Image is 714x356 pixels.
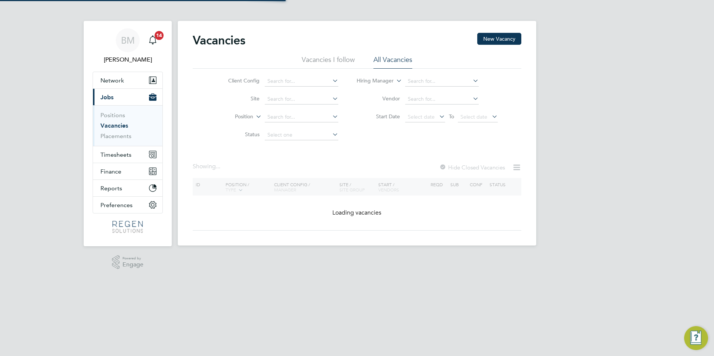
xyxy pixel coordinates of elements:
[93,146,162,163] button: Timesheets
[439,164,505,171] label: Hide Closed Vacancies
[405,94,479,104] input: Search for...
[216,163,220,170] span: ...
[351,77,394,85] label: Hiring Manager
[373,55,412,69] li: All Vacancies
[100,94,114,101] span: Jobs
[100,202,133,209] span: Preferences
[112,221,143,233] img: regensolutions-logo-retina.png
[93,28,163,64] a: BM[PERSON_NAME]
[93,221,163,233] a: Go to home page
[93,180,162,196] button: Reports
[357,95,400,102] label: Vendor
[265,76,338,87] input: Search for...
[100,185,122,192] span: Reports
[100,122,128,129] a: Vacancies
[265,94,338,104] input: Search for...
[122,255,143,262] span: Powered by
[100,168,121,175] span: Finance
[100,151,131,158] span: Timesheets
[145,28,160,52] a: 14
[357,113,400,120] label: Start Date
[93,163,162,179] button: Finance
[93,72,162,88] button: Network
[210,113,253,121] label: Position
[93,55,163,64] span: Billy Mcnamara
[460,113,487,120] span: Select date
[121,35,135,45] span: BM
[302,55,355,69] li: Vacancies I follow
[93,197,162,213] button: Preferences
[265,130,338,140] input: Select one
[122,262,143,268] span: Engage
[408,113,435,120] span: Select date
[84,21,172,246] nav: Main navigation
[155,31,164,40] span: 14
[217,131,260,138] label: Status
[112,255,144,269] a: Powered byEngage
[100,132,131,140] a: Placements
[193,33,245,48] h2: Vacancies
[217,95,260,102] label: Site
[193,163,222,171] div: Showing
[93,105,162,146] div: Jobs
[100,77,124,84] span: Network
[217,77,260,84] label: Client Config
[265,112,338,122] input: Search for...
[405,76,479,87] input: Search for...
[93,89,162,105] button: Jobs
[100,112,125,119] a: Positions
[477,33,521,45] button: New Vacancy
[447,112,456,121] span: To
[684,326,708,350] button: Engage Resource Center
